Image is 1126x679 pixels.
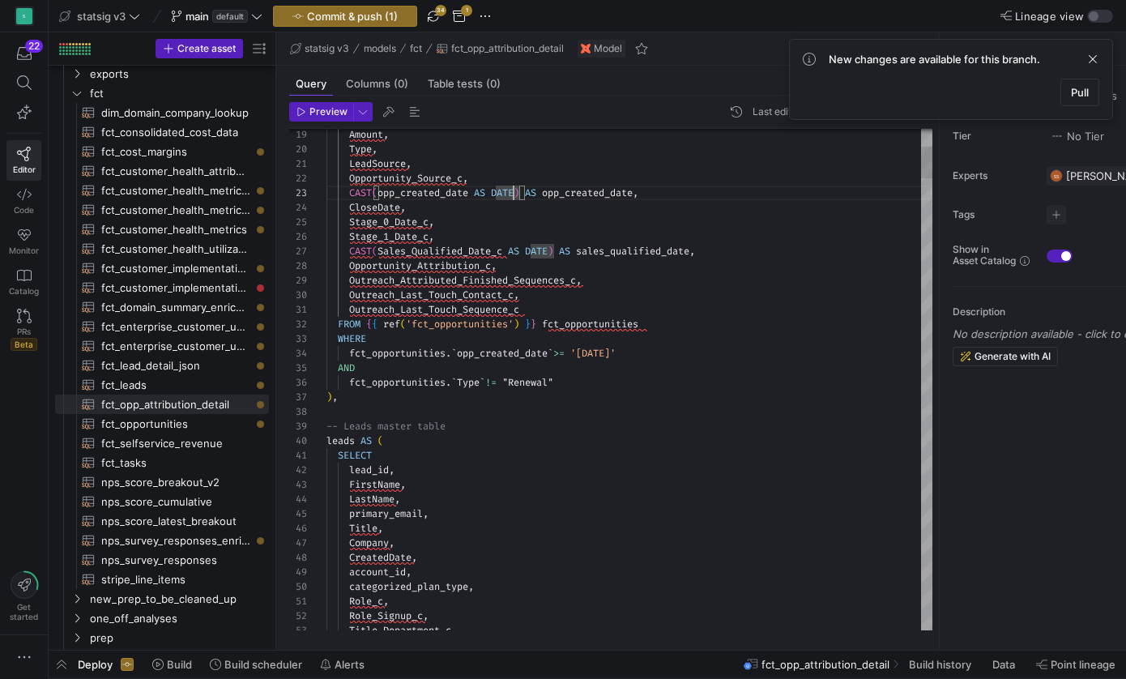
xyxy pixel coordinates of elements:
div: Press SPACE to select this row. [55,200,269,220]
button: Create asset [156,39,243,58]
span: , [372,143,377,156]
span: Outreach_Last_Touch_Sequence_c [349,303,519,316]
button: Getstarted [6,565,41,628]
span: ` [480,376,485,389]
span: } [525,318,531,331]
button: No tierNo Tier [1047,126,1108,147]
button: Build history [902,651,982,678]
a: nps_survey_responses​​​​​​​​​​ [55,550,269,570]
span: Table tests [428,79,501,89]
a: Catalog [6,262,41,302]
span: Catalog [9,286,39,296]
button: models [360,39,400,58]
span: CloseDate [349,201,400,214]
div: 22 [25,40,43,53]
span: AS [508,245,519,258]
div: Press SPACE to select this row. [55,161,269,181]
a: fct_opportunities​​​​​​​​​​ [55,414,269,433]
span: Columns [346,79,408,89]
span: fct_customer_health_metrics_latest​​​​​​​​​​ [101,181,250,200]
span: ` [548,347,553,360]
div: 41 [289,448,307,463]
span: models [364,43,396,54]
div: Press SPACE to select this row. [55,375,269,395]
div: Press SPACE to select this row. [55,103,269,122]
a: fct_lead_detail_json​​​​​​​​​​ [55,356,269,375]
span: fct_opp_attribution_detail [761,658,889,671]
span: , [389,463,395,476]
span: ) [548,245,553,258]
a: nps_score_cumulative​​​​​​​​​​ [55,492,269,511]
div: Press SPACE to select this row. [55,356,269,375]
span: DATE [491,186,514,199]
span: fct_opp_attribution_detail [451,43,564,54]
button: Generate with AI [953,347,1058,366]
div: Press SPACE to select this row. [55,609,269,628]
span: Editor [13,164,36,174]
span: ( [400,318,406,331]
span: Build history [909,658,971,671]
span: Monitor [9,246,39,255]
span: (0) [486,79,501,89]
span: 'fct_opportunities' [406,318,514,331]
span: , [423,609,429,622]
div: 33 [289,331,307,346]
span: CreatedDate [349,551,412,564]
span: AS [559,245,570,258]
span: Stage_1_Date_c [349,230,429,243]
span: Company [349,536,389,549]
span: fct_customer_health_metrics​​​​​​​​​​ [101,220,250,239]
div: Press SPACE to select this row. [55,433,269,453]
img: undefined [581,44,591,53]
span: Title [349,522,377,535]
span: LeadSource [349,157,406,170]
span: , [395,493,400,506]
span: fct_opp_attribution_detail​​​​​​​​​​ [101,395,250,414]
span: Tier [953,130,1034,142]
span: fct_customer_health_utilization_rate​​​​​​​​​​ [101,240,250,258]
span: , [429,230,434,243]
span: , [400,201,406,214]
span: ref [383,318,400,331]
span: , [468,580,474,593]
button: Preview [289,102,353,122]
span: fct_lead_detail_json​​​​​​​​​​ [101,357,250,375]
span: nps_score_latest_breakout​​​​​​​​​​ [101,512,250,531]
div: Press SPACE to select this row. [55,220,269,239]
span: fct_opportunities [542,318,638,331]
a: fct_customer_implementation_metrics​​​​​​​​​​ [55,278,269,297]
span: , [400,478,406,491]
div: 30 [289,288,307,302]
span: nps_score_cumulative​​​​​​​​​​ [101,493,250,511]
span: Role_c [349,595,383,608]
span: AND [338,361,355,374]
span: one_off_analyses [90,609,267,628]
span: nps_survey_responses​​​​​​​​​​ [101,551,250,570]
div: Press SPACE to select this row. [55,589,269,609]
span: Opportunity_Attribution_c [349,259,491,272]
span: ) [514,186,519,199]
span: CAST [349,186,372,199]
span: prep [90,629,267,647]
span: Opportunity_Source_c [349,172,463,185]
span: DATE [525,245,548,258]
div: Press SPACE to select this row. [55,395,269,414]
span: , [689,245,695,258]
span: Commit & push (1) [307,10,398,23]
button: Data [985,651,1026,678]
a: fct_domain_summary_enriched​​​​​​​​​​ [55,297,269,317]
span: , [491,259,497,272]
span: AS [525,186,536,199]
div: Press SPACE to select this row. [55,531,269,550]
div: S [16,8,32,24]
button: fct [406,39,426,58]
span: fct_customer_health_attributes​​​​​​​​​​ [101,162,250,181]
span: , [423,507,429,520]
a: Editor [6,140,41,181]
span: leads [326,434,355,447]
span: Data [992,658,1015,671]
span: Create asset [177,43,236,54]
div: 27 [289,244,307,258]
span: fct_customer_implementation_metrics​​​​​​​​​​ [101,279,250,297]
a: fct_tasks​​​​​​​​​​ [55,453,269,472]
